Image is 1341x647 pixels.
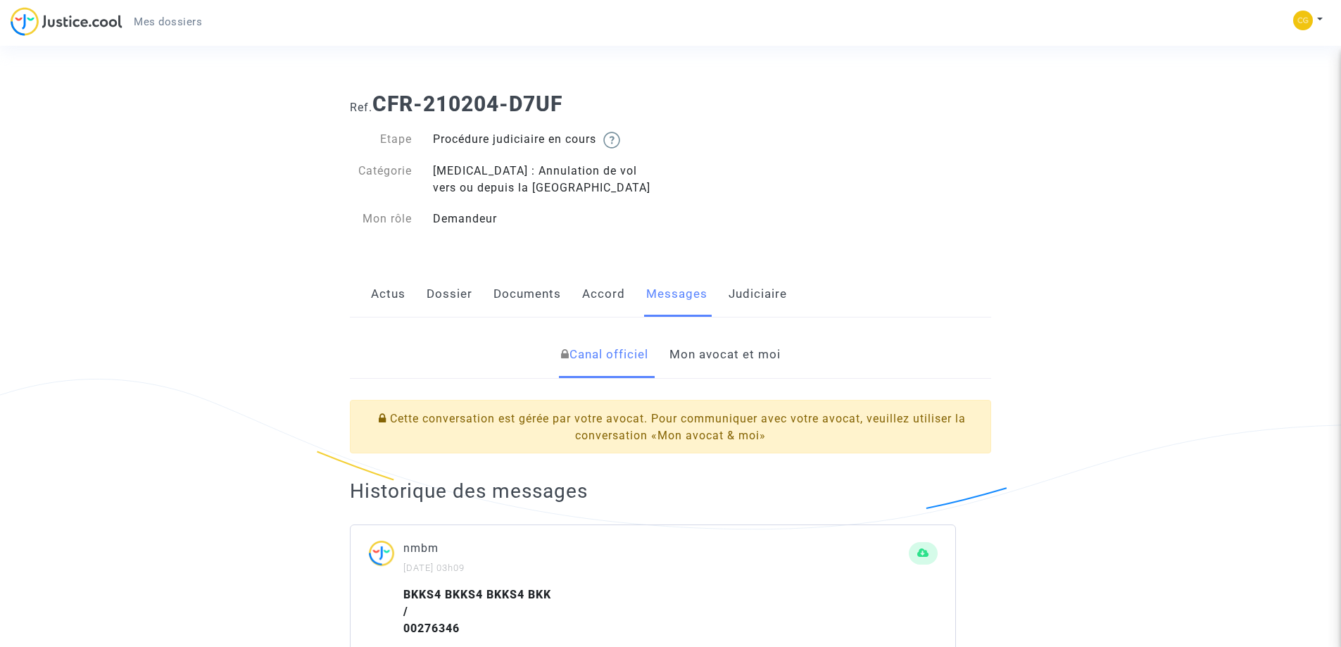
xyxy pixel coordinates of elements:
span: Ref. [350,101,372,114]
a: Mon avocat et moi [669,332,781,378]
img: ... [368,539,403,575]
p: nmbm [403,539,909,557]
img: jc-logo.svg [11,7,122,36]
img: help.svg [603,132,620,149]
div: Cette conversation est gérée par votre avocat. Pour communiquer avec votre avocat, veuillez utili... [350,400,991,453]
b: CFR-210204-D7UF [372,92,562,116]
span: Mes dossiers [134,15,202,28]
a: Accord [582,271,625,318]
a: Dossier [427,271,472,318]
b: BKKS4 BKKS4 BKKS4 BKK [403,588,551,601]
b: 00276346 [403,622,460,635]
b: / [403,605,408,618]
img: 3b0e4dd542e63d4ecd2a5b1a61ccf636 [1293,11,1313,30]
div: [MEDICAL_DATA] : Annulation de vol vers ou depuis la [GEOGRAPHIC_DATA] [422,163,671,196]
a: Documents [493,271,561,318]
div: Etape [339,131,422,149]
a: Messages [646,271,707,318]
a: Mes dossiers [122,11,213,32]
div: Procédure judiciaire en cours [422,131,671,149]
a: Canal officiel [561,332,648,378]
div: Mon rôle [339,211,422,227]
div: Catégorie [339,163,422,196]
a: Actus [371,271,405,318]
div: Demandeur [422,211,671,227]
h2: Historique des messages [350,479,991,503]
small: [DATE] 03h09 [403,563,465,573]
a: Judiciaire [729,271,787,318]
